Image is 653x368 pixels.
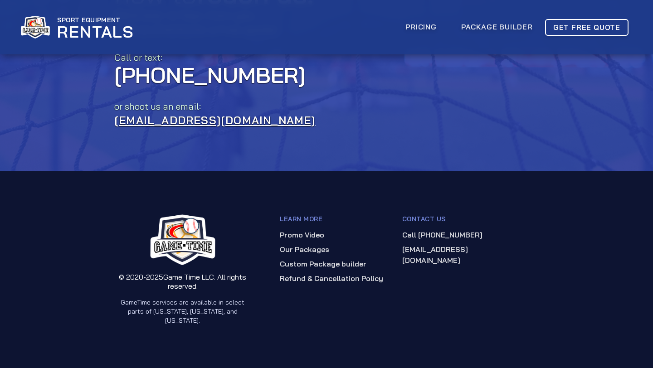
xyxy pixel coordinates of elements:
a: Refund & Cancellation Policy [280,271,395,286]
h2: Learn More [280,214,395,228]
p: GameTime services are available in select parts of [US_STATE], [US_STATE], and [US_STATE]. [114,298,251,325]
a: Promo Video [280,228,395,242]
img: GameTime logo [21,16,50,39]
a: [PHONE_NUMBER] [114,64,306,86]
a: [EMAIL_ADDRESS][DOMAIN_NAME] [402,242,517,267]
a: Get Free quote [545,19,629,36]
div: Sport Equipment [57,15,134,24]
a: Call [PHONE_NUMBER] [402,228,517,242]
div: Rentals [57,23,134,41]
p: or shoot us an email: [114,100,539,113]
div: Call or text: [114,51,539,64]
a: [EMAIL_ADDRESS][DOMAIN_NAME] [114,110,316,131]
a: Package Builder [453,16,541,39]
img: GameTime logo [150,214,215,265]
a: Home [21,14,134,41]
a: Pricing [397,16,445,39]
h2: Contact Us [402,214,517,228]
a: Custom Package builder [280,257,395,271]
span: 2025 [146,272,163,281]
h2: © 2020- Game Time LLC. All rights reserved. [114,272,251,298]
a: Our Packages [280,242,395,257]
